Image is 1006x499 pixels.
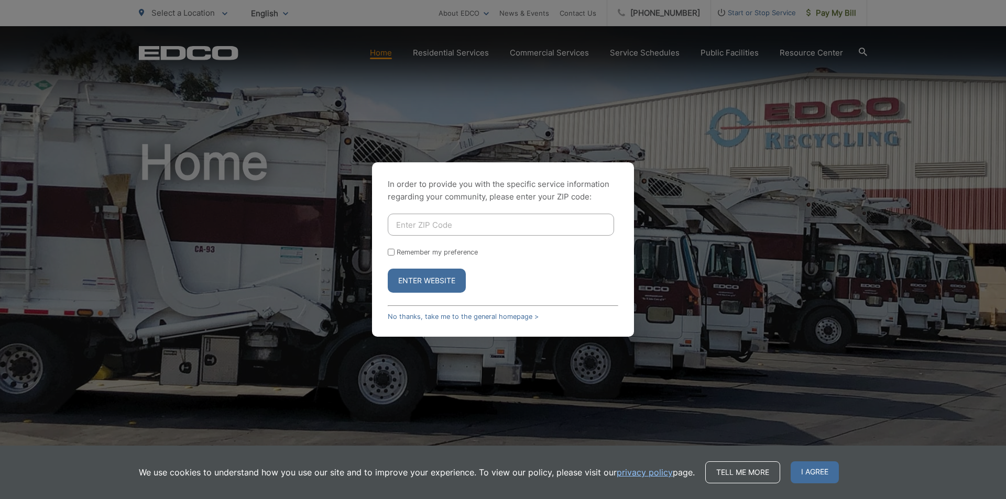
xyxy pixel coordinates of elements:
a: Tell me more [705,461,780,483]
input: Enter ZIP Code [388,214,614,236]
p: In order to provide you with the specific service information regarding your community, please en... [388,178,618,203]
button: Enter Website [388,269,466,293]
label: Remember my preference [397,248,478,256]
a: No thanks, take me to the general homepage > [388,313,539,320]
p: We use cookies to understand how you use our site and to improve your experience. To view our pol... [139,466,695,479]
span: I agree [791,461,839,483]
a: privacy policy [617,466,673,479]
